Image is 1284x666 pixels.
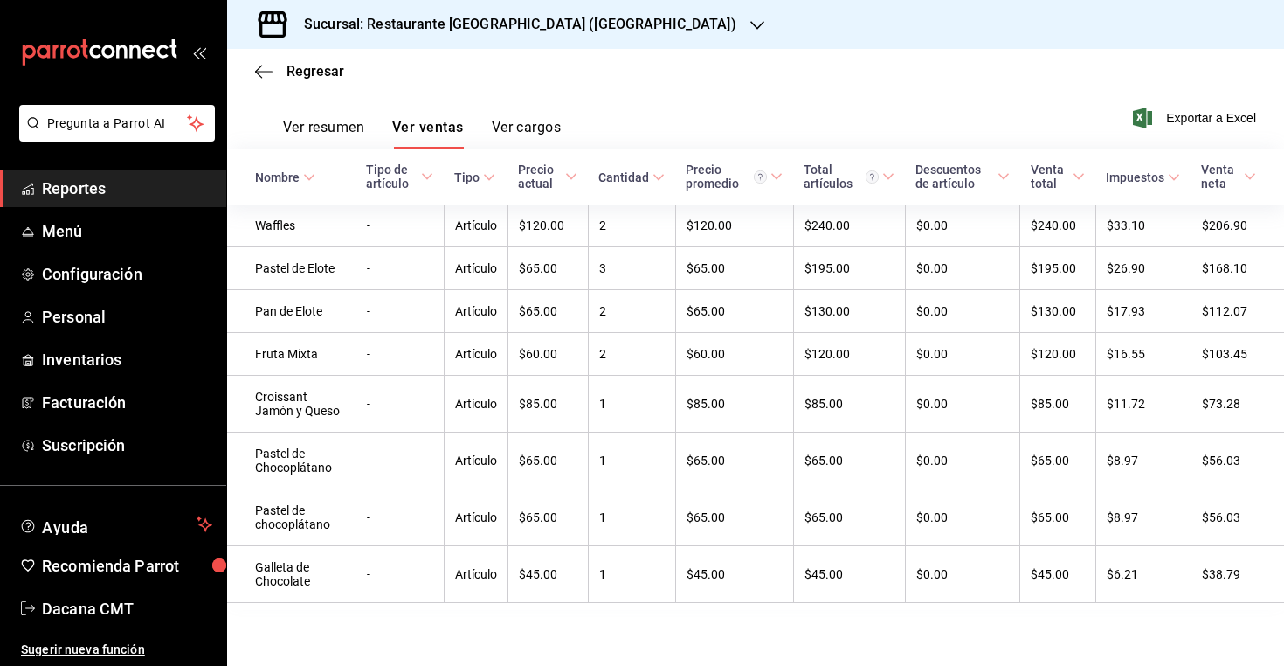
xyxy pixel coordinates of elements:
[255,170,300,184] div: Nombre
[905,205,1019,247] td: $0.00
[675,247,793,290] td: $65.00
[492,119,562,149] button: Ver cargos
[42,262,212,286] span: Configuración
[1095,205,1191,247] td: $33.10
[454,170,480,184] div: Tipo
[356,546,444,603] td: -
[12,127,215,145] a: Pregunta a Parrot AI
[754,170,767,184] svg: Precio promedio = Total artículos / cantidad
[290,14,736,35] h3: Sucursal: Restaurante [GEOGRAPHIC_DATA] ([GEOGRAPHIC_DATA])
[1095,546,1191,603] td: $6.21
[905,333,1019,376] td: $0.00
[444,546,507,603] td: Artículo
[1191,333,1284,376] td: $103.45
[366,163,418,191] div: Tipo de artículo
[1095,247,1191,290] td: $26.90
[905,290,1019,333] td: $0.00
[392,119,464,149] button: Ver ventas
[21,641,212,659] span: Sugerir nueva función
[227,290,356,333] td: Pan de Elote
[793,489,905,546] td: $65.00
[1020,290,1096,333] td: $130.00
[42,554,212,578] span: Recomienda Parrot
[518,163,562,191] div: Precio actual
[444,489,507,546] td: Artículo
[356,247,444,290] td: -
[507,376,588,433] td: $85.00
[915,163,1009,191] span: Descuentos de artículo
[366,163,433,191] span: Tipo de artículo
[507,489,588,546] td: $65.00
[905,376,1019,433] td: $0.00
[1095,489,1191,546] td: $8.97
[675,205,793,247] td: $120.00
[1191,546,1284,603] td: $38.79
[1095,290,1191,333] td: $17.93
[283,119,561,149] div: navigation tabs
[47,114,188,133] span: Pregunta a Parrot AI
[1136,108,1256,128] button: Exportar a Excel
[42,514,190,535] span: Ayuda
[1191,489,1284,546] td: $56.03
[356,290,444,333] td: -
[588,376,675,433] td: 1
[42,391,212,414] span: Facturación
[42,434,212,457] span: Suscripción
[588,333,675,376] td: 2
[227,205,356,247] td: Waffles
[1020,205,1096,247] td: $240.00
[518,163,577,191] span: Precio actual
[793,376,905,433] td: $85.00
[356,205,444,247] td: -
[588,489,675,546] td: 1
[1106,170,1180,184] span: Impuestos
[686,163,767,191] div: Precio promedio
[866,170,879,184] svg: El total artículos considera cambios de precios en los artículos así como costos adicionales por ...
[286,63,344,80] span: Regresar
[507,290,588,333] td: $65.00
[1191,290,1284,333] td: $112.07
[19,105,215,142] button: Pregunta a Parrot AI
[804,163,879,191] div: Total artículos
[1191,205,1284,247] td: $206.90
[588,433,675,489] td: 1
[356,376,444,433] td: -
[227,247,356,290] td: Pastel de Elote
[675,290,793,333] td: $65.00
[255,170,315,184] span: Nombre
[1020,333,1096,376] td: $120.00
[1020,376,1096,433] td: $85.00
[1191,247,1284,290] td: $168.10
[905,247,1019,290] td: $0.00
[804,163,894,191] span: Total artículos
[1020,247,1096,290] td: $195.00
[588,546,675,603] td: 1
[1031,163,1070,191] div: Venta total
[905,433,1019,489] td: $0.00
[1201,163,1256,191] span: Venta neta
[1106,170,1164,184] div: Impuestos
[1191,376,1284,433] td: $73.28
[1191,433,1284,489] td: $56.03
[793,290,905,333] td: $130.00
[42,597,212,621] span: Dacana CMT
[227,433,356,489] td: Pastel de Chocoplátano
[793,205,905,247] td: $240.00
[1095,376,1191,433] td: $11.72
[507,433,588,489] td: $65.00
[227,546,356,603] td: Galleta de Chocolate
[675,333,793,376] td: $60.00
[793,546,905,603] td: $45.00
[675,489,793,546] td: $65.00
[686,163,783,191] span: Precio promedio
[444,247,507,290] td: Artículo
[1201,163,1240,191] div: Venta neta
[793,333,905,376] td: $120.00
[598,170,665,184] span: Cantidad
[356,433,444,489] td: -
[227,489,356,546] td: Pastel de chocoplátano
[42,177,212,200] span: Reportes
[444,290,507,333] td: Artículo
[675,376,793,433] td: $85.00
